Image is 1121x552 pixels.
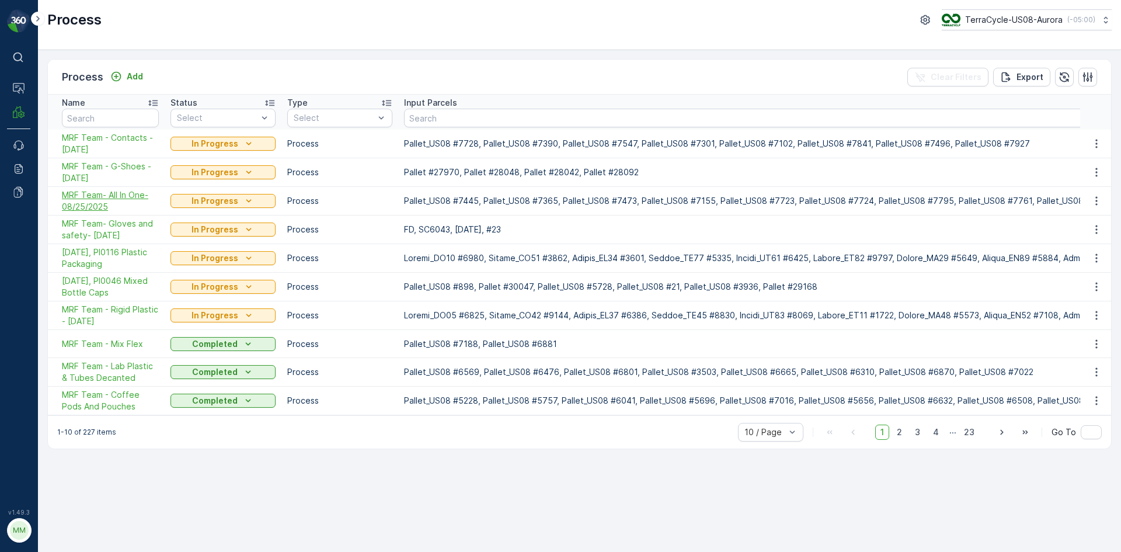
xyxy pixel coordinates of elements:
div: MM [10,521,29,540]
p: Status [170,97,197,109]
td: Process [281,244,398,273]
p: ( -05:00 ) [1067,15,1095,25]
button: Export [993,68,1050,86]
td: Process [281,216,398,244]
a: MRF Team - Contacts - 08/26/2025 [62,132,159,155]
p: In Progress [192,310,238,321]
td: Process [281,387,398,415]
td: Process [281,330,398,358]
td: Process [281,158,398,187]
a: MRF Team- All In One-08/25/2025 [62,189,159,213]
p: In Progress [192,138,238,150]
p: Add [127,71,143,82]
p: Process [62,69,103,85]
button: TerraCycle-US08-Aurora(-05:00) [942,9,1112,30]
p: Completed [192,366,238,378]
span: [DATE], PI0046 Mixed Bottle Caps [62,275,159,298]
p: Export [1016,71,1043,83]
p: Name [62,97,85,109]
a: 08/20/25, PI0116 Plastic Packaging [62,247,159,270]
p: ... [949,425,956,440]
a: MRF Team - Coffee Pods And Pouches [62,389,159,412]
img: image_ci7OI47.png [942,13,960,26]
a: MRF Team - Rigid Plastic - 8/13/25 [62,304,159,327]
p: TerraCycle-US08-Aurora [965,14,1063,26]
span: MRF Team - Contacts - [DATE] [62,132,159,155]
span: 4 [928,425,944,440]
td: Process [281,130,398,158]
p: Select [294,112,374,124]
span: MRF Team - Rigid Plastic - [DATE] [62,304,159,327]
button: In Progress [170,165,276,179]
p: Completed [192,338,238,350]
span: MRF Team - G-Shoes - [DATE] [62,161,159,184]
p: 1-10 of 227 items [57,428,116,437]
span: 2 [892,425,907,440]
p: In Progress [192,252,238,264]
p: Completed [192,395,238,407]
a: MRF Team- Gloves and safety- 08/22/25 [62,218,159,241]
button: Completed [170,337,276,351]
button: In Progress [170,194,276,208]
span: 3 [910,425,925,440]
p: Type [287,97,308,109]
span: Go To [1052,426,1076,438]
td: Process [281,358,398,387]
button: Completed [170,365,276,379]
td: Process [281,273,398,301]
p: Clear Filters [931,71,981,83]
button: In Progress [170,308,276,322]
button: In Progress [170,137,276,151]
span: v 1.49.3 [7,509,30,516]
button: In Progress [170,223,276,237]
p: Select [177,112,257,124]
p: In Progress [192,224,238,235]
p: Input Parcels [404,97,457,109]
p: In Progress [192,195,238,207]
img: logo [7,9,30,33]
button: In Progress [170,251,276,265]
p: In Progress [192,166,238,178]
button: Completed [170,394,276,408]
span: [DATE], PI0116 Plastic Packaging [62,247,159,270]
a: MRF Team - Lab Plastic & Tubes Decanted [62,360,159,384]
span: 23 [959,425,980,440]
input: Search [62,109,159,127]
p: Process [47,11,102,29]
button: Add [106,70,148,84]
button: Clear Filters [907,68,988,86]
a: MRF Team - G-Shoes - 08/25/2025 [62,161,159,184]
span: 1 [875,425,889,440]
a: 08/19/25, PI0046 Mixed Bottle Caps [62,275,159,298]
td: Process [281,187,398,216]
td: Process [281,301,398,330]
a: MRF Team - Mix Flex [62,338,159,350]
button: MM [7,518,30,543]
p: In Progress [192,281,238,293]
span: MRF Team- Gloves and safety- [DATE] [62,218,159,241]
button: In Progress [170,280,276,294]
